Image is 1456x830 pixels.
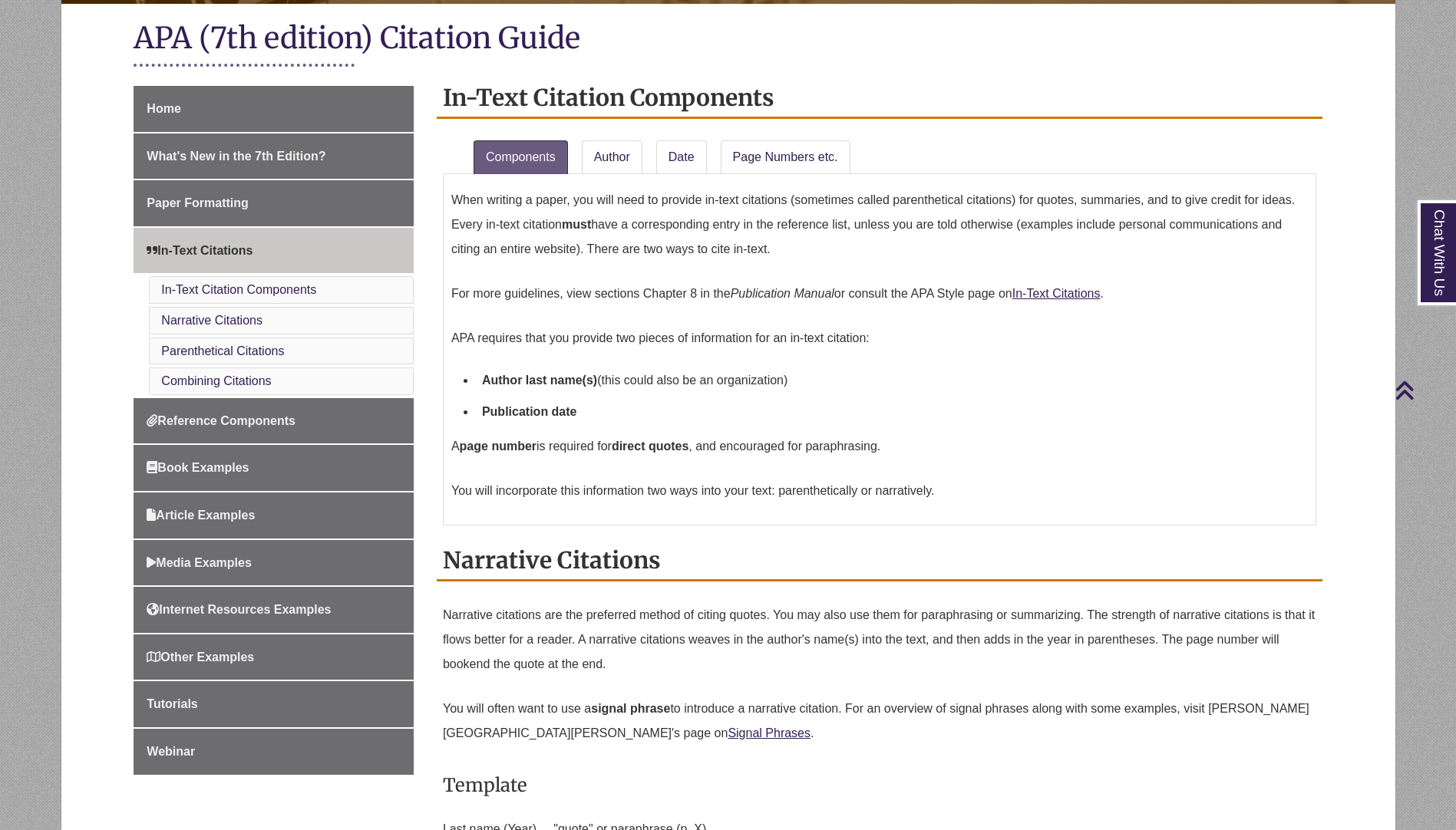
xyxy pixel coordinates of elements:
a: In-Text Citation Components [161,283,316,296]
strong: Author last name(s) [482,374,597,387]
a: Components [474,140,568,174]
p: You will incorporate this information two ways into your text: parenthetically or narratively. [451,473,1308,509]
a: Book Examples [134,445,414,491]
span: Other Examples [147,650,254,664]
span: Home [147,102,180,115]
span: Paper Formatting [147,196,248,209]
strong: direct quotes [612,440,688,453]
a: Paper Formatting [134,180,414,226]
p: A is required for , and encouraged for paraphrasing. [451,428,1308,465]
em: Publication Manual [731,287,834,300]
a: Back to Top [1395,380,1452,400]
h2: In-Text Citation Components [437,78,1322,119]
h1: APA (7th edition) Citation Guide [134,19,1322,60]
a: Article Examples [134,492,414,539]
a: Tutorials [134,681,414,727]
span: Book Examples [147,461,249,474]
p: For more guidelines, view sections Chapter 8 in the or consult the APA Style page on . [451,275,1308,312]
h2: Narrative Citations [437,541,1322,581]
p: APA requires that you provide two pieces of information for an in-text citation: [451,320,1308,357]
li: (this could also be an organization) [476,364,1308,397]
a: Reference Components [134,398,414,444]
span: Internet Resources Examples [147,603,331,616]
p: You will often want to use a to introduce a narrative citation. For an overview of signal phrases... [443,690,1316,752]
a: Media Examples [134,540,414,586]
span: Article Examples [147,509,255,522]
a: Signal Phrases [728,726,811,739]
p: Narrative citations are the preferred method of citing quotes. You may also use them for paraphra... [443,597,1316,683]
a: In-Text Citations [134,228,414,274]
p: When writing a paper, you will need to provide in-text citations (sometimes called parenthetical ... [451,182,1308,268]
a: Date [656,140,707,174]
span: Reference Components [147,414,295,427]
a: Home [134,86,414,132]
a: Page Numbers etc. [721,140,850,174]
a: Parenthetical Citations [161,344,284,357]
span: Media Examples [147,556,252,569]
span: What's New in the 7th Edition? [147,150,325,163]
span: Tutorials [147,697,197,710]
a: Internet Resources Examples [134,587,414,633]
a: Other Examples [134,634,414,680]
a: Webinar [134,729,414,775]
a: Author [582,140,642,174]
strong: page number [460,440,537,453]
span: Webinar [147,745,195,758]
a: In-Text Citations [1012,287,1101,300]
strong: signal phrase [591,702,670,715]
a: Narrative Citations [161,314,262,327]
h3: Template [443,767,1316,803]
strong: Publication date [482,405,577,418]
strong: must [562,218,591,231]
a: Combining Citations [161,374,271,387]
span: In-Text Citations [147,244,253,257]
a: What's New in the 7th Edition? [134,133,414,180]
div: Guide Page Menu [134,86,414,775]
